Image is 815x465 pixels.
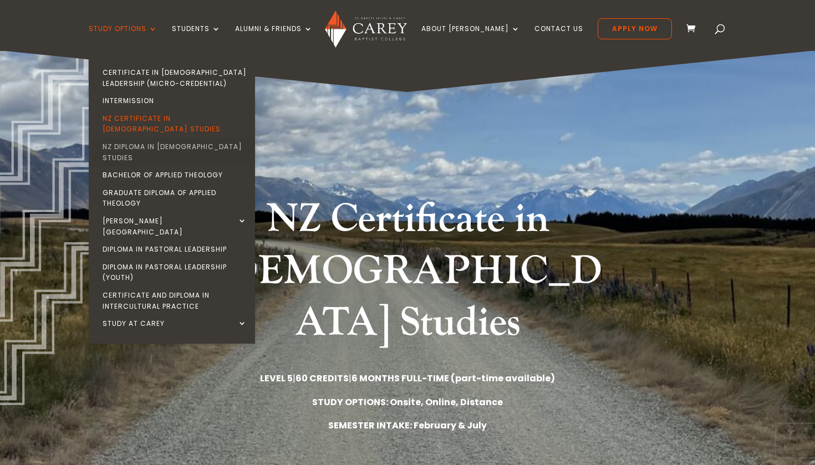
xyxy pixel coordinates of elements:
a: Apply Now [598,18,672,39]
a: Bachelor of Applied Theology [91,166,258,184]
a: Diploma in Pastoral Leadership (Youth) [91,258,258,287]
a: Certificate in [DEMOGRAPHIC_DATA] Leadership (Micro-credential) [91,64,258,92]
strong: 60 CREDITS [296,372,349,385]
a: Certificate and Diploma in Intercultural Practice [91,287,258,315]
a: NZ Certificate in [DEMOGRAPHIC_DATA] Studies [91,110,258,138]
h1: NZ Certificate in [DEMOGRAPHIC_DATA] Studies [200,193,615,355]
a: NZ Diploma in [DEMOGRAPHIC_DATA] Studies [91,138,258,166]
a: Study at Carey [91,315,258,333]
a: [PERSON_NAME][GEOGRAPHIC_DATA] [91,212,258,241]
a: Diploma in Pastoral Leadership [91,241,258,258]
strong: STUDY OPTIONS: Onsite, Online, Distance [312,396,503,408]
p: | | [108,371,707,386]
strong: 6 MONTHS FULL-TIME (part-time available) [352,372,555,385]
a: Students [172,25,221,51]
img: Carey Baptist College [325,11,406,48]
a: Contact Us [534,25,583,51]
a: Study Options [89,25,157,51]
a: Intermission [91,92,258,110]
a: Alumni & Friends [235,25,313,51]
a: About [PERSON_NAME] [421,25,520,51]
strong: LEVEL 5 [260,372,293,385]
a: Graduate Diploma of Applied Theology [91,184,258,212]
strong: SEMESTER INTAKE: February & July [328,419,487,432]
